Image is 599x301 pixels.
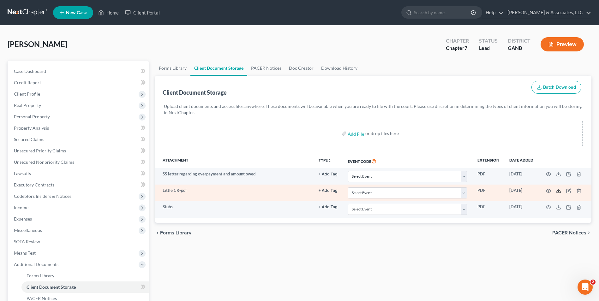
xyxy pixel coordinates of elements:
a: + Add Tag [319,171,338,177]
button: + Add Tag [319,189,338,193]
i: chevron_right [586,230,591,235]
a: Lawsuits [9,168,149,179]
div: or drop files here [365,130,399,137]
button: chevron_left Forms Library [155,230,191,235]
div: Status [479,37,498,44]
i: chevron_left [155,230,160,235]
a: SOFA Review [9,236,149,247]
div: District [508,37,530,44]
span: Real Property [14,103,41,108]
th: Extension [472,154,504,168]
a: Download History [317,61,361,76]
td: [DATE] [504,201,538,218]
th: Date added [504,154,538,168]
span: New Case [66,10,87,15]
div: Lead [479,44,498,52]
th: Event Code [343,154,472,168]
span: Forms Library [160,230,191,235]
button: TYPEunfold_more [319,158,332,162]
td: Stubs [155,201,313,218]
span: Executory Contracts [14,182,54,187]
a: Forms Library [155,61,190,76]
button: + Add Tag [319,205,338,209]
span: PACER Notices [27,296,57,301]
td: Little CR-pdf [155,185,313,201]
span: Additional Documents [14,262,58,267]
a: Unsecured Priority Claims [9,145,149,156]
span: 2 [590,280,596,285]
a: Forms Library [21,270,149,281]
a: PACER Notices [247,61,285,76]
i: unfold_more [328,159,332,162]
a: Executory Contracts [9,179,149,191]
td: [DATE] [504,168,538,185]
span: Batch Download [543,85,576,90]
span: Unsecured Priority Claims [14,148,66,153]
span: PACER Notices [552,230,586,235]
button: + Add Tag [319,172,338,176]
a: [PERSON_NAME] & Associates, LLC [504,7,591,18]
iframe: Intercom live chat [578,280,593,295]
div: Chapter [446,37,469,44]
span: Case Dashboard [14,68,46,74]
span: Personal Property [14,114,50,119]
a: Client Document Storage [21,281,149,293]
div: Client Document Storage [163,89,227,96]
a: Credit Report [9,77,149,88]
button: Preview [541,37,584,51]
span: Client Profile [14,91,40,97]
p: Upload client documents and access files anywhere. These documents will be available when you are... [164,103,583,116]
span: 7 [464,45,467,51]
a: Help [482,7,504,18]
a: Secured Claims [9,134,149,145]
span: Codebtors Insiders & Notices [14,193,71,199]
a: + Add Tag [319,187,338,193]
button: PACER Notices chevron_right [552,230,591,235]
div: GANB [508,44,530,52]
td: PDF [472,168,504,185]
span: Means Test [14,250,36,256]
span: Unsecured Nonpriority Claims [14,159,74,165]
span: Secured Claims [14,137,44,142]
td: [DATE] [504,185,538,201]
button: Batch Download [531,81,581,94]
span: Property Analysis [14,125,49,131]
span: Miscellaneous [14,227,42,233]
a: + Add Tag [319,204,338,210]
span: Lawsuits [14,171,31,176]
a: Client Portal [122,7,163,18]
span: [PERSON_NAME] [8,39,67,49]
span: Income [14,205,28,210]
a: Unsecured Nonpriority Claims [9,156,149,168]
td: SS letter regarding overpayment and amount owed [155,168,313,185]
div: Chapter [446,44,469,52]
a: Case Dashboard [9,66,149,77]
span: Expenses [14,216,32,221]
span: Credit Report [14,80,41,85]
span: Forms Library [27,273,54,278]
input: Search by name... [414,7,472,18]
a: Home [95,7,122,18]
span: Client Document Storage [27,284,76,290]
a: Client Document Storage [190,61,247,76]
td: PDF [472,185,504,201]
a: Doc Creator [285,61,317,76]
th: Attachment [155,154,313,168]
td: PDF [472,201,504,218]
a: Property Analysis [9,122,149,134]
span: SOFA Review [14,239,40,244]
